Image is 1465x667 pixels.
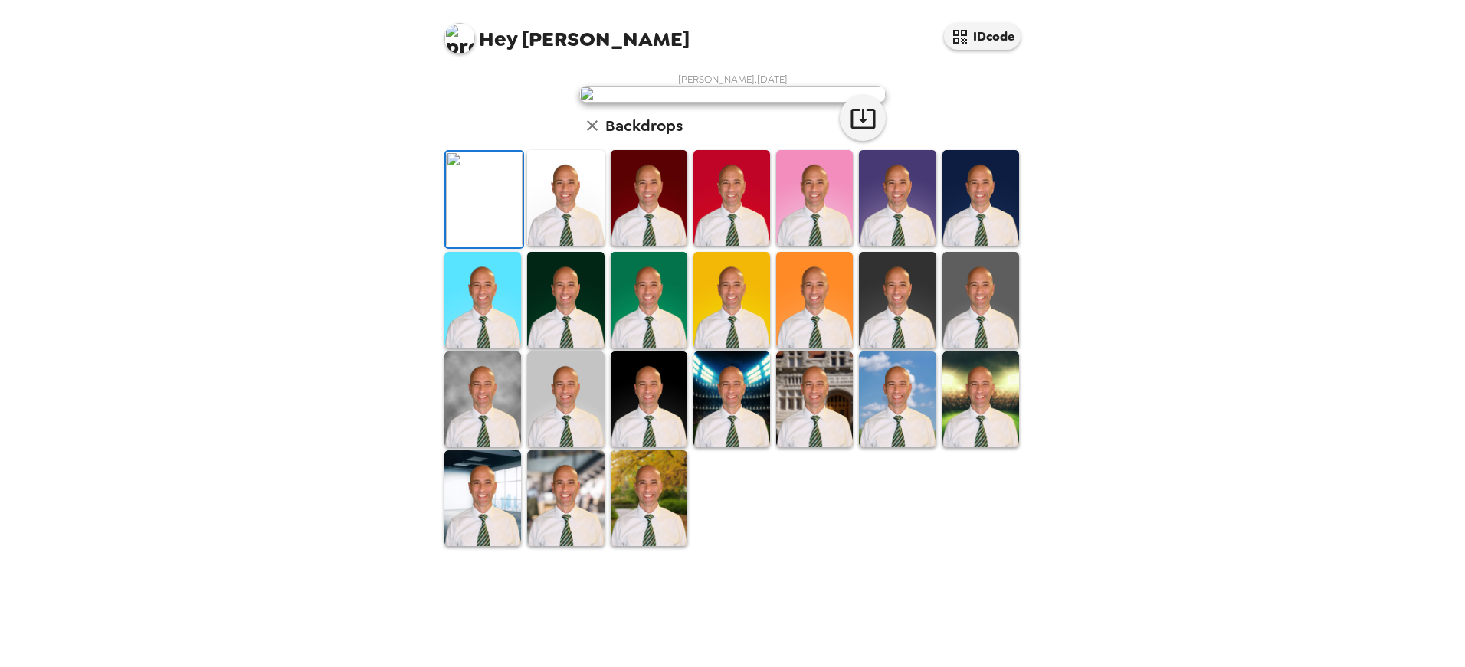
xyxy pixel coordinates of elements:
img: user [579,86,886,103]
span: [PERSON_NAME] [444,15,690,50]
span: Hey [479,25,517,53]
img: Original [446,152,523,247]
button: IDcode [944,23,1021,50]
span: [PERSON_NAME] , [DATE] [678,73,788,86]
h6: Backdrops [605,113,683,138]
img: profile pic [444,23,475,54]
